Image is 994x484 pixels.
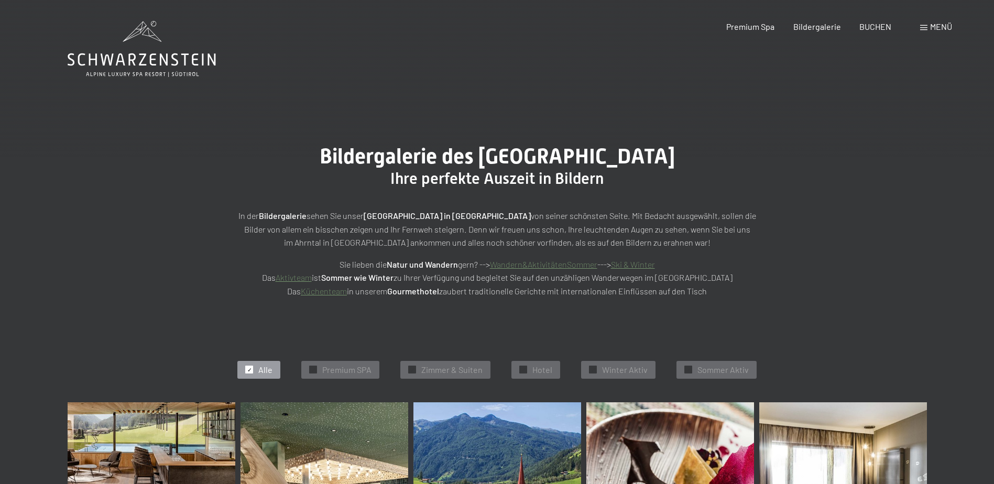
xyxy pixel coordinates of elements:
strong: Gourmethotel [387,286,439,296]
span: Winter Aktiv [602,364,648,376]
span: Bildergalerie des [GEOGRAPHIC_DATA] [320,144,675,169]
span: Premium SPA [322,364,372,376]
a: Aktivteam [276,272,312,282]
span: ✓ [410,366,414,373]
span: Zimmer & Suiten [421,364,483,376]
span: Alle [258,364,272,376]
a: Küchenteam [301,286,347,296]
span: Sommer Aktiv [697,364,749,376]
strong: [GEOGRAPHIC_DATA] in [GEOGRAPHIC_DATA] [364,211,531,221]
a: Ski & Winter [611,259,655,269]
span: Hotel [532,364,552,376]
p: In der sehen Sie unser von seiner schönsten Seite. Mit Bedacht ausgewählt, sollen die Bilder von ... [235,209,759,249]
span: ✓ [686,366,691,373]
strong: Sommer wie Winter [321,272,394,282]
span: Ihre perfekte Auszeit in Bildern [390,169,604,188]
span: ✓ [591,366,595,373]
a: Wandern&AktivitätenSommer [490,259,597,269]
strong: Bildergalerie [259,211,307,221]
span: ✓ [247,366,252,373]
a: BUCHEN [859,21,891,31]
span: ✓ [311,366,315,373]
a: Premium Spa [726,21,774,31]
span: ✓ [521,366,526,373]
span: Menü [930,21,952,31]
a: Bildergalerie [793,21,841,31]
strong: Natur und Wandern [387,259,458,269]
p: Sie lieben die gern? --> ---> Das ist zu Ihrer Verfügung und begleitet Sie auf den unzähligen Wan... [235,258,759,298]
